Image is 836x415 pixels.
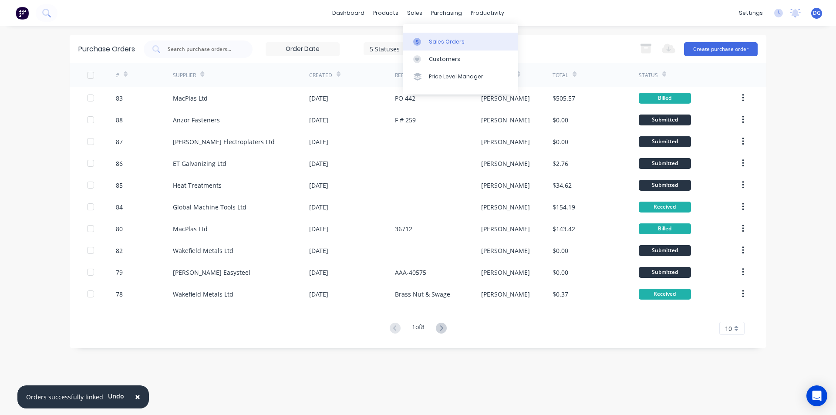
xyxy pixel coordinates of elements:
[395,290,450,299] div: Brass Nut & Swage
[639,158,691,169] div: Submitted
[369,7,403,20] div: products
[553,115,568,125] div: $0.00
[173,71,196,79] div: Supplier
[639,267,691,278] div: Submitted
[173,202,246,212] div: Global Machine Tools Ltd
[266,43,339,56] input: Order Date
[639,93,691,104] div: Billed
[309,94,328,103] div: [DATE]
[684,42,758,56] button: Create purchase order
[370,44,432,53] div: 5 Statuses
[553,224,575,233] div: $143.42
[481,159,530,168] div: [PERSON_NAME]
[553,202,575,212] div: $154.19
[639,115,691,125] div: Submitted
[309,137,328,146] div: [DATE]
[412,322,425,335] div: 1 of 8
[173,181,222,190] div: Heat Treatments
[466,7,509,20] div: productivity
[395,71,423,79] div: Reference
[135,391,140,403] span: ×
[481,202,530,212] div: [PERSON_NAME]
[429,55,460,63] div: Customers
[427,7,466,20] div: purchasing
[639,71,658,79] div: Status
[553,159,568,168] div: $2.76
[403,33,518,50] a: Sales Orders
[403,51,518,68] a: Customers
[116,246,123,255] div: 82
[403,68,518,85] a: Price Level Manager
[173,115,220,125] div: Anzor Fasteners
[116,94,123,103] div: 83
[116,137,123,146] div: 87
[309,202,328,212] div: [DATE]
[806,385,827,406] div: Open Intercom Messenger
[639,289,691,300] div: Received
[173,268,250,277] div: [PERSON_NAME] Easysteel
[116,224,123,233] div: 80
[16,7,29,20] img: Factory
[395,94,415,103] div: PO 442
[395,268,426,277] div: AAA-40575
[725,324,732,333] span: 10
[639,180,691,191] div: Submitted
[309,181,328,190] div: [DATE]
[116,202,123,212] div: 84
[553,268,568,277] div: $0.00
[126,387,149,408] button: Close
[309,268,328,277] div: [DATE]
[173,159,226,168] div: ET Galvanizing Ltd
[481,290,530,299] div: [PERSON_NAME]
[481,115,530,125] div: [PERSON_NAME]
[116,268,123,277] div: 79
[116,181,123,190] div: 85
[309,159,328,168] div: [DATE]
[309,224,328,233] div: [DATE]
[173,246,233,255] div: Wakefield Metals Ltd
[309,290,328,299] div: [DATE]
[173,94,208,103] div: MacPlas Ltd
[481,137,530,146] div: [PERSON_NAME]
[309,246,328,255] div: [DATE]
[481,246,530,255] div: [PERSON_NAME]
[429,73,483,81] div: Price Level Manager
[395,115,416,125] div: F # 259
[395,224,412,233] div: 36712
[116,71,119,79] div: #
[116,290,123,299] div: 78
[167,45,239,54] input: Search purchase orders...
[173,137,275,146] div: [PERSON_NAME] Electroplaters Ltd
[553,246,568,255] div: $0.00
[553,94,575,103] div: $505.57
[639,245,691,256] div: Submitted
[639,202,691,213] div: Received
[639,223,691,234] div: Billed
[78,44,135,54] div: Purchase Orders
[328,7,369,20] a: dashboard
[553,71,568,79] div: Total
[116,159,123,168] div: 86
[481,268,530,277] div: [PERSON_NAME]
[26,392,103,402] div: Orders successfully linked
[813,9,821,17] span: DG
[481,224,530,233] div: [PERSON_NAME]
[553,137,568,146] div: $0.00
[553,290,568,299] div: $0.37
[173,290,233,299] div: Wakefield Metals Ltd
[481,181,530,190] div: [PERSON_NAME]
[309,71,332,79] div: Created
[103,390,129,403] button: Undo
[116,115,123,125] div: 88
[403,7,427,20] div: sales
[553,181,572,190] div: $34.62
[735,7,767,20] div: settings
[639,136,691,147] div: Submitted
[173,224,208,233] div: MacPlas Ltd
[481,94,530,103] div: [PERSON_NAME]
[309,115,328,125] div: [DATE]
[429,38,465,46] div: Sales Orders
